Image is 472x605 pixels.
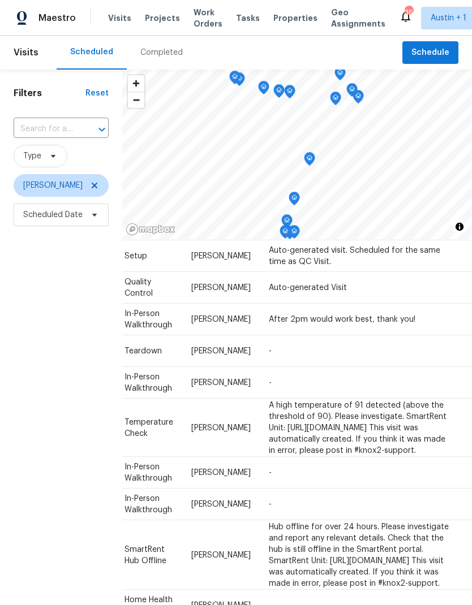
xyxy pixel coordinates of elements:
input: Search for an address... [14,120,77,138]
div: Map marker [289,225,300,243]
span: In-Person Walkthrough [125,495,172,514]
div: Map marker [258,81,269,98]
div: Map marker [229,71,241,88]
span: [PERSON_NAME] [191,423,251,431]
span: Quality Control [125,278,153,297]
span: In-Person Walkthrough [125,463,172,482]
span: Hub offline for over 24 hours. Please investigate and report any relevant details. Check that the... [269,522,449,587]
span: Work Orders [194,7,222,29]
span: Schedule [411,46,449,60]
span: SmartRent Hub Offline [125,545,166,564]
button: Toggle attribution [453,220,466,234]
div: Map marker [330,92,341,109]
canvas: Map [122,70,471,239]
span: Properties [273,12,317,24]
div: Map marker [334,67,346,84]
span: Teardown [125,347,162,355]
span: [PERSON_NAME] [191,347,251,355]
span: - [269,469,272,477]
span: Type [23,150,41,162]
span: [PERSON_NAME] [191,379,251,387]
span: In-Person Walkthrough [125,373,172,392]
span: Toggle attribution [456,221,463,233]
button: Zoom in [128,75,144,92]
span: In-Person Walkthrough [125,310,172,329]
span: Tasks [236,14,260,22]
div: Map marker [346,83,358,101]
h1: Filters [14,88,85,99]
span: [PERSON_NAME] [191,284,251,292]
div: Map marker [353,90,364,107]
span: Visits [14,40,38,65]
div: Map marker [284,85,295,102]
span: Auto-generated visit. Scheduled for the same time as QC Visit. [269,247,440,266]
button: Open [94,122,110,137]
div: Map marker [289,192,300,209]
div: 36 [405,7,413,18]
span: After 2pm would work best, thank you! [269,316,415,323]
span: [PERSON_NAME] [191,551,251,559]
button: Zoom out [128,92,144,108]
span: Temperature Check [125,418,173,437]
span: [PERSON_NAME] [191,469,251,477]
a: Mapbox homepage [126,223,175,236]
span: [PERSON_NAME] [191,252,251,260]
span: Maestro [38,12,76,24]
span: Geo Assignments [331,7,385,29]
div: Reset [85,88,109,99]
div: Map marker [281,214,293,232]
span: Visits [108,12,131,24]
span: Scheduled Date [23,209,83,221]
span: Austin + 1 [431,12,466,24]
span: - [269,500,272,508]
div: Map marker [273,84,285,102]
span: - [269,379,272,387]
span: A high temperature of 91 detected (above the threshold of 90). Please investigate. SmartRent Unit... [269,401,447,454]
div: Map marker [280,225,291,243]
span: - [269,347,272,355]
span: Setup [125,252,147,260]
span: [PERSON_NAME] [191,500,251,508]
div: Completed [140,47,183,58]
div: Scheduled [70,46,113,58]
button: Schedule [402,41,458,64]
span: [PERSON_NAME] [191,316,251,323]
span: Projects [145,12,180,24]
div: Map marker [304,152,315,170]
span: Auto-generated Visit [269,284,347,292]
span: [PERSON_NAME] [23,180,83,191]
